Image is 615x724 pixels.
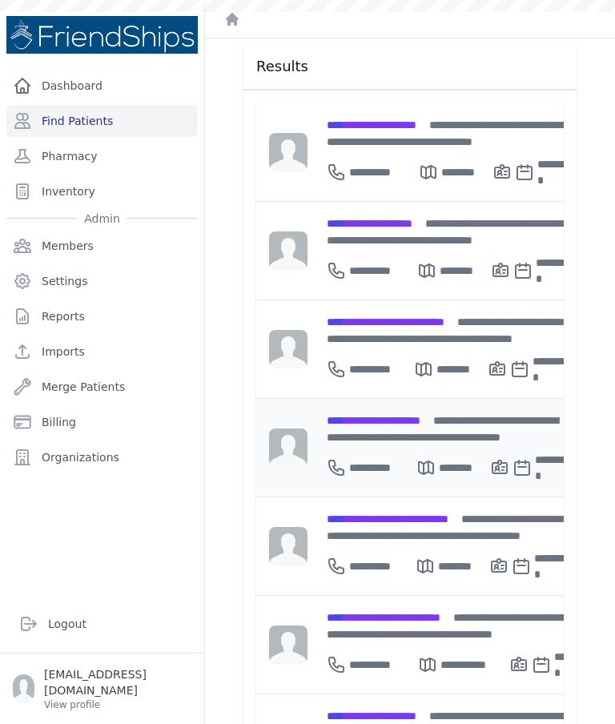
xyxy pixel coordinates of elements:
a: Logout [13,608,191,640]
img: person-242608b1a05df3501eefc295dc1bc67a.jpg [269,231,307,270]
a: Dashboard [6,70,198,102]
a: Billing [6,406,198,438]
a: Members [6,230,198,262]
img: person-242608b1a05df3501eefc295dc1bc67a.jpg [269,133,307,171]
img: Medical Missions EMR [6,16,198,54]
img: person-242608b1a05df3501eefc295dc1bc67a.jpg [269,625,307,664]
p: [EMAIL_ADDRESS][DOMAIN_NAME] [44,666,191,698]
a: Merge Patients [6,371,198,403]
a: Pharmacy [6,140,198,172]
img: person-242608b1a05df3501eefc295dc1bc67a.jpg [269,428,307,467]
a: Organizations [6,441,198,473]
span: Admin [78,211,127,227]
img: person-242608b1a05df3501eefc295dc1bc67a.jpg [269,330,307,368]
a: Reports [6,300,198,332]
a: Imports [6,336,198,368]
a: Find Patients [6,105,198,137]
a: Settings [6,265,198,297]
h3: Results [256,57,564,76]
p: View profile [44,698,191,711]
a: [EMAIL_ADDRESS][DOMAIN_NAME] View profile [13,666,191,711]
a: Inventory [6,175,198,207]
img: person-242608b1a05df3501eefc295dc1bc67a.jpg [269,527,307,565]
